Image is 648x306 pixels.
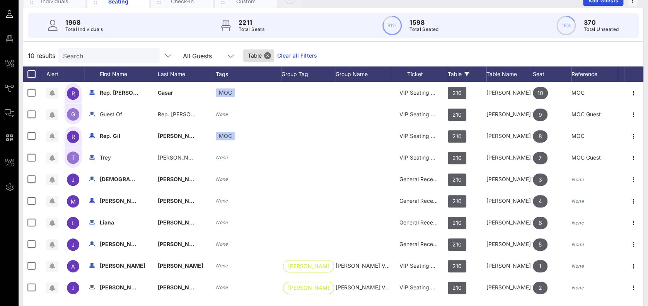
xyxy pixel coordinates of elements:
span: [PERSON_NAME] Ventures [288,260,329,272]
p: Total Seated [409,25,439,33]
div: [PERSON_NAME] Ventures [486,212,533,233]
span: Casar [158,89,173,96]
div: Seat [533,66,571,82]
span: Liana [100,219,114,226]
i: None [571,220,584,226]
span: General Reception [399,241,446,247]
span: 7 [539,152,542,164]
i: None [571,263,584,269]
span: [PERSON_NAME] [100,262,145,269]
span: G [71,111,75,117]
span: L [72,220,75,226]
i: None [216,241,228,247]
span: [PERSON_NAME] [158,133,203,139]
span: MOC [571,89,585,96]
span: Rep. [PERSON_NAME] [100,89,159,96]
span: 9 [539,109,542,121]
span: VIP Seating & Chair's Private Reception [399,154,500,161]
span: J [72,285,75,291]
span: 210 [452,217,462,229]
div: Ticket [390,66,448,82]
span: MOC Guest [571,111,601,117]
span: 210 [452,173,462,186]
i: None [216,111,228,117]
i: None [216,284,228,290]
span: Guest Of [100,111,122,117]
div: [PERSON_NAME] Ventures [486,255,533,277]
span: 6 [539,217,542,229]
a: Clear all Filters [277,51,317,60]
span: [PERSON_NAME] [158,197,203,204]
span: 210 [452,130,462,143]
span: General Reception [399,176,446,182]
div: Group Tag [281,66,336,82]
span: 210 [452,87,462,99]
div: First Name [100,66,158,82]
span: General Reception [399,219,446,226]
i: None [216,176,228,182]
span: VIP Seating & Chair's Private Reception [399,133,500,139]
span: Rep. [PERSON_NAME] [158,111,215,117]
span: 210 [452,282,462,294]
span: VIP Seating & Chair's Private Reception [399,262,500,269]
i: None [571,241,584,247]
span: VIP Seating & Chair's Private Reception [399,284,500,291]
span: A [71,263,75,270]
span: [PERSON_NAME] [158,219,203,226]
span: [PERSON_NAME] Ventures [336,262,404,269]
span: [PERSON_NAME] [100,197,145,204]
div: Last Name [158,66,216,82]
span: Table [248,49,269,62]
span: [DEMOGRAPHIC_DATA] "Chuy" [100,176,182,182]
div: Table Name [486,66,533,82]
div: Alert [43,66,62,82]
div: MOC [216,88,235,97]
span: R [72,133,75,140]
div: [PERSON_NAME] Ventures [486,82,533,104]
span: [PERSON_NAME] [158,262,203,269]
span: 4 [539,195,542,207]
span: [PERSON_NAME] [158,241,203,247]
p: 370 [583,18,619,27]
span: 1 [539,260,541,272]
span: [PERSON_NAME] [100,284,145,291]
span: [PERSON_NAME] [158,154,202,161]
p: Total Unseated [583,25,619,33]
div: [PERSON_NAME] Ventures [486,233,533,255]
span: Trey [100,154,111,161]
div: [PERSON_NAME] Ventures [486,190,533,212]
p: 2211 [239,18,264,27]
p: Total Individuals [65,25,103,33]
span: [PERSON_NAME] Ventures [336,284,404,291]
span: J [72,177,75,183]
p: Total Seats [239,25,264,33]
span: VIP Seating & Chair's Private Reception [399,89,500,96]
span: [PERSON_NAME] [158,284,203,291]
span: R [72,90,75,97]
div: Group Name [336,66,390,82]
button: Close [264,52,271,59]
span: 5 [539,238,542,251]
p: 1598 [409,18,439,27]
i: None [216,263,228,269]
span: 3 [539,173,542,186]
span: 10 results [28,51,55,60]
span: 2 [539,282,542,294]
div: Tags [216,66,281,82]
span: Rep. Gil [100,133,120,139]
div: Table [448,66,486,82]
i: None [571,177,584,182]
div: [PERSON_NAME] Ventures [486,277,533,298]
span: [PERSON_NAME] [158,176,203,182]
span: General Reception [399,197,446,204]
span: MOC Guest [571,154,601,161]
span: T [72,154,75,161]
span: J [72,241,75,248]
i: None [571,198,584,204]
p: 1968 [65,18,103,27]
i: None [216,198,228,204]
div: [PERSON_NAME] Ventures [486,147,533,168]
span: 210 [452,260,462,272]
span: M [71,198,76,205]
span: 210 [452,109,462,121]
